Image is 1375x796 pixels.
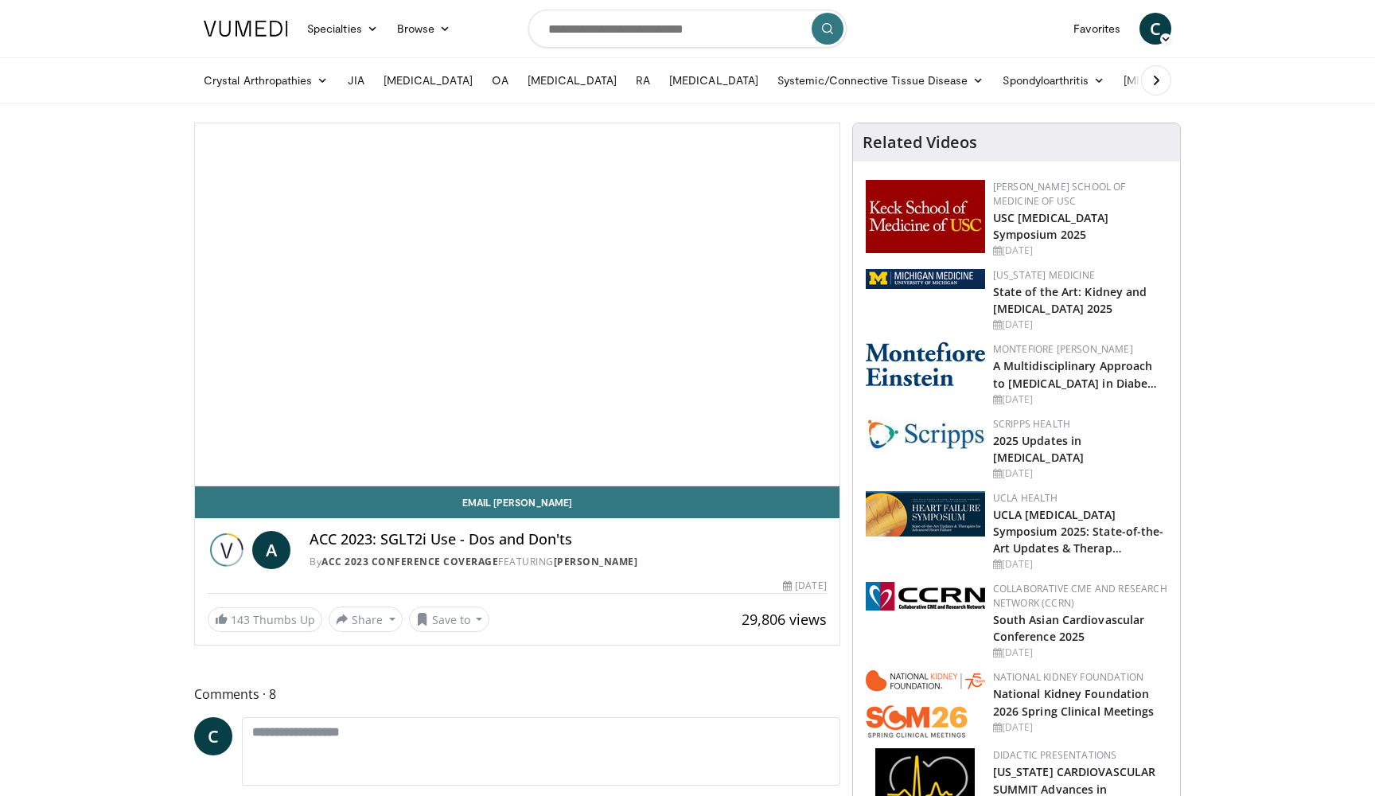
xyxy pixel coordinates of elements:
[993,417,1070,431] a: Scripps Health
[783,579,826,593] div: [DATE]
[409,607,490,632] button: Save to
[993,268,1095,282] a: [US_STATE] Medicine
[208,531,246,569] img: ACC 2023 Conference Coverage
[863,133,977,152] h4: Related Videos
[993,244,1167,258] div: [DATE]
[993,284,1147,316] a: State of the Art: Kidney and [MEDICAL_DATA] 2025
[195,123,839,486] video-js: Video Player
[993,433,1084,465] a: 2025 Updates in [MEDICAL_DATA]
[993,392,1167,407] div: [DATE]
[993,582,1167,610] a: Collaborative CME and Research Network (CCRN)
[993,686,1155,718] a: National Kidney Foundation 2026 Spring Clinical Meetings
[866,180,985,253] img: 7b941f1f-d101-407a-8bfa-07bd47db01ba.png.150x105_q85_autocrop_double_scale_upscale_version-0.2.jpg
[993,318,1167,332] div: [DATE]
[742,610,827,629] span: 29,806 views
[993,670,1143,684] a: National Kidney Foundation
[252,531,290,569] a: A
[866,269,985,289] img: 5ed80e7a-0811-4ad9-9c3a-04de684f05f4.png.150x105_q85_autocrop_double_scale_upscale_version-0.2.png
[374,64,482,96] a: [MEDICAL_DATA]
[194,717,232,755] a: C
[866,582,985,611] img: a04ee3ba-8487-4636-b0fb-5e8d268f3737.png.150x105_q85_autocrop_double_scale_upscale_version-0.2.png
[993,507,1164,556] a: UCLA [MEDICAL_DATA] Symposium 2025: State-of-the-Art Updates & Therap…
[660,64,768,96] a: [MEDICAL_DATA]
[298,13,388,45] a: Specialties
[866,670,985,738] img: 79503c0a-d5ce-4e31-88bd-91ebf3c563fb.png.150x105_q85_autocrop_double_scale_upscale_version-0.2.png
[1064,13,1130,45] a: Favorites
[208,607,322,632] a: 143 Thumbs Up
[195,486,839,518] a: Email [PERSON_NAME]
[1139,13,1171,45] a: C
[993,557,1167,572] div: [DATE]
[204,21,288,37] img: VuMedi Logo
[993,646,1167,660] div: [DATE]
[518,64,626,96] a: [MEDICAL_DATA]
[329,607,403,632] button: Share
[993,491,1058,505] a: UCLA Health
[482,64,518,96] a: OA
[626,64,660,96] a: RA
[866,491,985,537] img: 0682476d-9aca-4ba2-9755-3b180e8401f5.png.150x105_q85_autocrop_double_scale_upscale_version-0.2.png
[528,10,847,48] input: Search topics, interventions
[993,180,1126,208] a: [PERSON_NAME] School of Medicine of USC
[993,342,1133,356] a: Montefiore [PERSON_NAME]
[993,466,1167,481] div: [DATE]
[321,555,498,568] a: ACC 2023 Conference Coverage
[554,555,638,568] a: [PERSON_NAME]
[231,612,250,627] span: 143
[866,342,985,386] img: b0142b4c-93a1-4b58-8f91-5265c282693c.png.150x105_q85_autocrop_double_scale_upscale_version-0.2.png
[993,358,1158,390] a: A Multidisciplinary Approach to [MEDICAL_DATA] in Diabe…
[768,64,993,96] a: Systemic/Connective Tissue Disease
[993,64,1113,96] a: Spondyloarthritis
[388,13,461,45] a: Browse
[993,748,1167,763] div: Didactic Presentations
[993,612,1145,644] a: South Asian Cardiovascular Conference 2025
[866,417,985,450] img: c9f2b0b7-b02a-4276-a72a-b0cbb4230bc1.jpg.150x105_q85_autocrop_double_scale_upscale_version-0.2.jpg
[194,684,840,704] span: Comments 8
[993,210,1109,242] a: USC [MEDICAL_DATA] Symposium 2025
[194,64,338,96] a: Crystal Arthropathies
[1114,64,1238,96] a: [MEDICAL_DATA]
[310,531,827,548] h4: ACC 2023: SGLT2i Use - Dos and Don'ts
[338,64,374,96] a: JIA
[993,720,1167,735] div: [DATE]
[310,555,827,569] div: By FEATURING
